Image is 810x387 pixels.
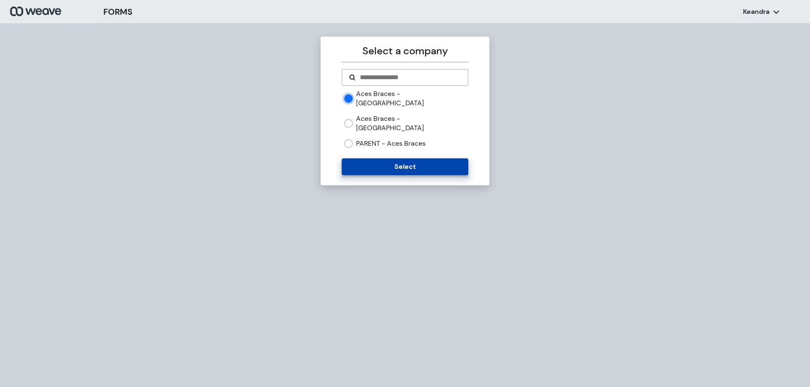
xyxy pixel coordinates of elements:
[103,5,132,18] h3: FORMS
[359,72,461,83] input: Search
[342,158,468,175] button: Select
[743,7,769,16] p: Keandra
[342,43,468,59] p: Select a company
[356,139,426,148] label: PARENT - Aces Braces
[356,114,468,132] label: Aces Braces - [GEOGRAPHIC_DATA]
[356,89,468,107] label: Aces Braces - [GEOGRAPHIC_DATA]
